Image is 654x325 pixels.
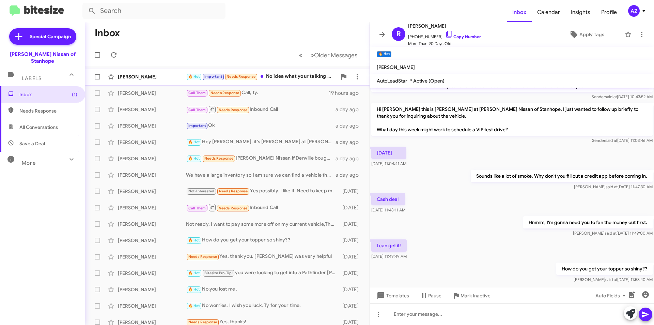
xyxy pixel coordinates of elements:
[574,277,653,282] span: [PERSON_NAME] [DATE] 11:53:40 AM
[592,138,653,143] span: Sender [DATE] 11:03:46 AM
[445,34,481,39] a: Copy Number
[507,2,532,22] a: Inbox
[339,237,364,244] div: [DATE]
[371,161,406,166] span: [DATE] 11:04:41 AM
[188,304,200,308] span: 🔥 Hot
[605,231,617,236] span: said at
[118,204,186,211] div: [PERSON_NAME]
[371,254,407,259] span: [DATE] 11:49:49 AM
[118,73,186,80] div: [PERSON_NAME]
[188,320,217,324] span: Needs Response
[532,2,565,22] a: Calendar
[605,138,617,143] span: said at
[118,270,186,277] div: [PERSON_NAME]
[306,48,361,62] button: Next
[628,5,640,17] div: AZ
[186,154,336,162] div: [PERSON_NAME] Nissan if Denville bought the Altima and got me into a 25 pathfinder Sl Premium
[565,2,596,22] span: Insights
[336,106,364,113] div: a day ago
[19,124,58,131] span: All Conversations
[339,188,364,195] div: [DATE]
[186,269,339,277] div: you were looking to get into a Pathfinder [PERSON_NAME]?
[339,221,364,227] div: [DATE]
[118,122,186,129] div: [PERSON_NAME]
[19,91,77,98] span: Inbox
[371,193,405,205] p: Cash deal
[375,290,409,302] span: Templates
[573,231,653,236] span: [PERSON_NAME] [DATE] 11:49:00 AM
[186,221,339,227] div: Not ready, I want to pay some more off on my current vehicle,Thanks anyway
[118,172,186,178] div: [PERSON_NAME]
[188,189,215,193] span: Not-Interested
[188,91,206,95] span: Call Them
[95,28,120,39] h1: Inbox
[188,140,200,144] span: 🔥 Hot
[188,123,206,128] span: Important
[186,172,336,178] div: We have a large inventory so I am sure we can find a vehicle that fits your needs, when are you a...
[118,237,186,244] div: [PERSON_NAME]
[204,271,233,275] span: Bitesize Pro-Tip!
[605,94,617,99] span: said at
[471,170,653,182] p: Sounds like a lot of smoke. Why don't you fill out a credit app before coming in.
[188,206,206,210] span: Call Them
[295,48,361,62] nav: Page navigation example
[188,271,200,275] span: 🔥 Hot
[186,285,339,293] div: No,you lost me .
[219,189,248,193] span: Needs Response
[592,94,653,99] span: Sender [DATE] 10:43:52 AM
[118,253,186,260] div: [PERSON_NAME]
[339,204,364,211] div: [DATE]
[377,51,391,57] small: 🔥 Hot
[595,290,628,302] span: Auto Fields
[186,203,339,212] div: Inbound Call
[186,89,329,97] div: Call, ty.
[118,286,186,293] div: [PERSON_NAME]
[377,64,415,70] span: [PERSON_NAME]
[523,216,653,228] p: Hmmm, I'm gonna need you to fan the money out first.
[188,108,206,112] span: Call Them
[204,74,222,79] span: Important
[310,51,314,59] span: »
[188,156,200,161] span: 🔥 Hot
[622,5,647,17] button: AZ
[118,155,186,162] div: [PERSON_NAME]
[370,290,415,302] button: Templates
[605,277,617,282] span: said at
[596,2,622,22] a: Profile
[339,302,364,309] div: [DATE]
[188,238,200,242] span: 🔥 Hot
[574,184,653,189] span: [PERSON_NAME] [DATE] 11:47:30 AM
[396,29,401,40] span: R
[19,140,45,147] span: Save a Deal
[336,139,364,146] div: a day ago
[461,290,490,302] span: Mark Inactive
[339,253,364,260] div: [DATE]
[118,90,186,97] div: [PERSON_NAME]
[371,103,653,136] p: Hi [PERSON_NAME] this is [PERSON_NAME] at [PERSON_NAME] Nissan of Stanhope. I just wanted to foll...
[336,122,364,129] div: a day ago
[410,78,445,84] span: * Active (Open)
[118,106,186,113] div: [PERSON_NAME]
[219,108,248,112] span: Needs Response
[329,90,364,97] div: 19 hours ago
[186,122,336,130] div: Ok
[371,239,407,252] p: I can get it!
[211,91,239,95] span: Needs Response
[579,28,604,41] span: Apply Tags
[556,263,653,275] p: How do you get your topper so shiny??
[188,74,200,79] span: 🔥 Hot
[186,187,339,195] div: Yes possibly. I like it. Need to keep my payment mid $300's
[606,184,618,189] span: said at
[118,221,186,227] div: [PERSON_NAME]
[299,51,302,59] span: «
[186,73,337,80] div: No idea what your talking about
[339,270,364,277] div: [DATE]
[19,107,77,114] span: Needs Response
[82,3,225,19] input: Search
[428,290,441,302] span: Pause
[415,290,447,302] button: Pause
[371,147,406,159] p: [DATE]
